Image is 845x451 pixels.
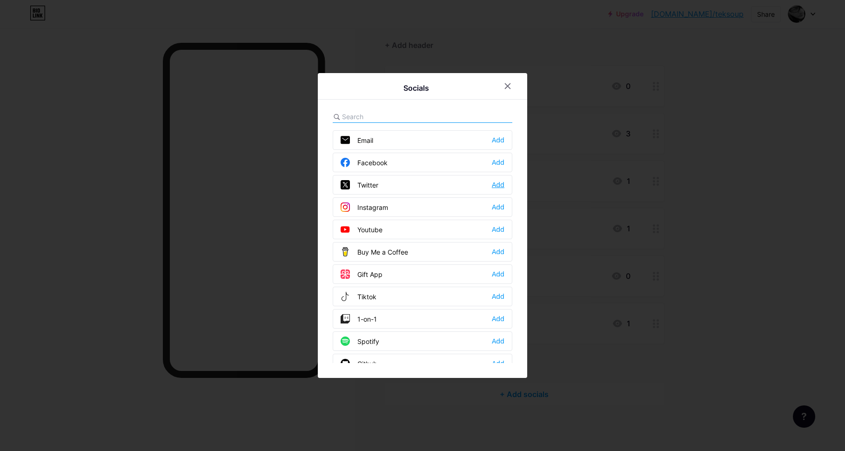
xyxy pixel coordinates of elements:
div: Add [492,158,504,167]
div: 1-on-1 [341,314,377,323]
div: Add [492,292,504,301]
div: Add [492,225,504,234]
div: Twitter [341,180,378,189]
div: Tiktok [341,292,376,301]
div: Email [341,135,373,145]
div: Buy Me a Coffee [341,247,408,256]
div: Facebook [341,158,388,167]
div: Add [492,314,504,323]
div: Add [492,135,504,145]
div: Add [492,247,504,256]
div: Add [492,337,504,346]
div: Add [492,202,504,212]
div: Instagram [341,202,388,212]
div: Spotify [341,337,379,346]
div: Add [492,269,504,279]
div: Socials [403,82,429,94]
input: Search [342,112,445,121]
div: Add [492,180,504,189]
div: Youtube [341,225,382,234]
div: Github [341,359,377,368]
div: Gift App [341,269,382,279]
div: Add [492,359,504,368]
